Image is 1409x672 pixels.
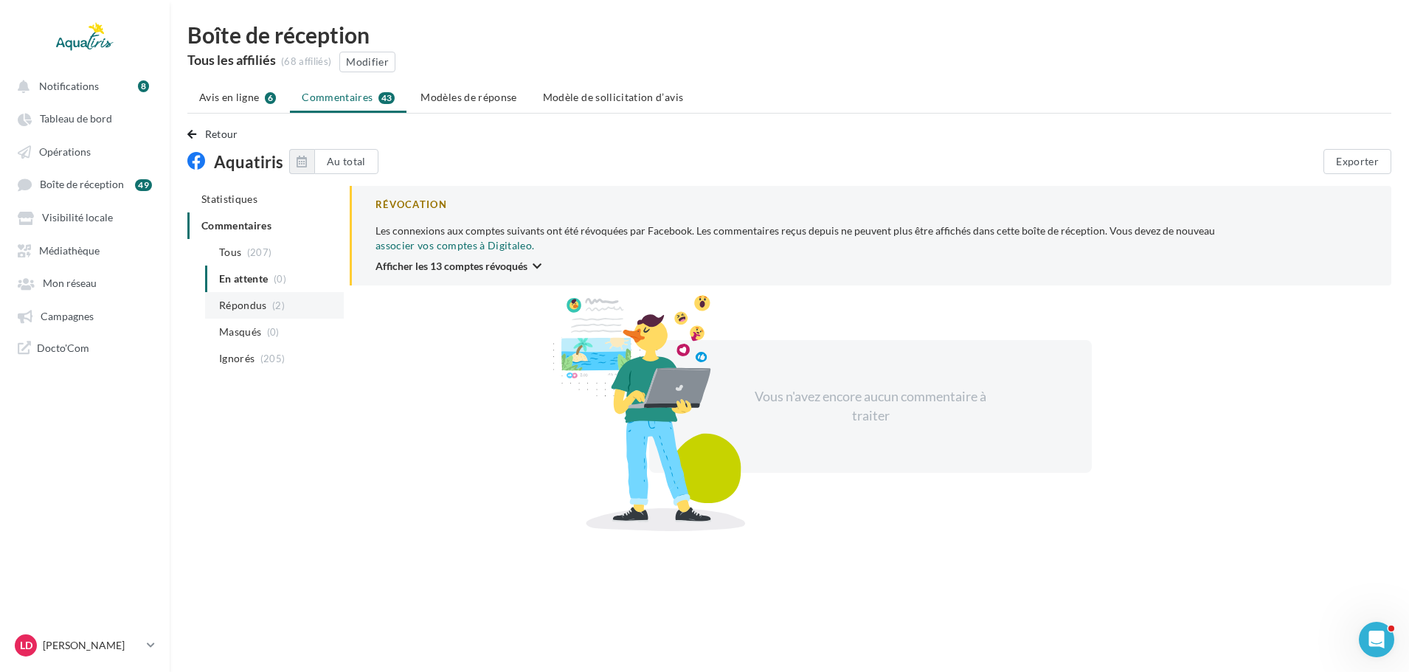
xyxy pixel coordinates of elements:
[420,91,516,103] span: Modèles de réponse
[219,351,255,366] span: Ignorés
[201,193,257,205] span: Statistiques
[272,299,285,311] span: (2)
[9,335,161,361] a: Docto'Com
[1359,622,1394,657] iframe: Intercom live chat
[9,237,161,263] a: Médiathèque
[9,105,161,131] a: Tableau de bord
[375,240,535,252] a: associer vos comptes à Digitaleo.
[9,170,161,198] a: Boîte de réception 49
[375,198,1368,212] div: Révocation
[205,128,238,140] span: Retour
[37,341,89,355] span: Docto'Com
[39,80,99,92] span: Notifications
[543,91,684,103] span: Modèle de sollicitation d’avis
[260,353,285,364] span: (205)
[281,55,331,69] div: (68 affiliés)
[214,151,283,171] span: Aquatiris
[339,52,395,72] button: Modifier
[9,204,161,230] a: Visibilité locale
[43,277,97,290] span: Mon réseau
[375,224,1368,253] div: Les connexions aux comptes suivants ont été révoquées par Facebook. Les commentaires reçus depuis...
[289,149,378,174] button: Au total
[247,246,272,258] span: (207)
[187,125,244,143] button: Retour
[9,138,161,164] a: Opérations
[187,53,276,66] div: Tous les affiliés
[265,92,276,104] div: 6
[314,149,378,174] button: Au total
[9,269,161,296] a: Mon réseau
[375,259,541,277] button: Afficher les 13 comptes révoqués
[12,631,158,659] a: LD [PERSON_NAME]
[20,638,32,653] span: LD
[40,113,112,125] span: Tableau de bord
[219,298,267,313] span: Répondus
[375,261,527,271] span: Afficher les 13 comptes révoqués
[39,145,91,158] span: Opérations
[1323,149,1391,174] button: Exporter
[219,325,261,339] span: Masqués
[135,179,152,191] div: 49
[9,72,155,99] button: Notifications 8
[267,326,280,338] span: (0)
[744,387,997,425] div: Vous n'avez encore aucun commentaire à traiter
[199,90,260,105] span: Avis en ligne
[41,310,94,322] span: Campagnes
[138,80,149,92] div: 8
[39,244,100,257] span: Médiathèque
[43,638,141,653] p: [PERSON_NAME]
[9,302,161,329] a: Campagnes
[40,179,124,191] span: Boîte de réception
[187,24,1391,46] div: Boîte de réception
[42,212,113,224] span: Visibilité locale
[219,245,241,260] span: Tous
